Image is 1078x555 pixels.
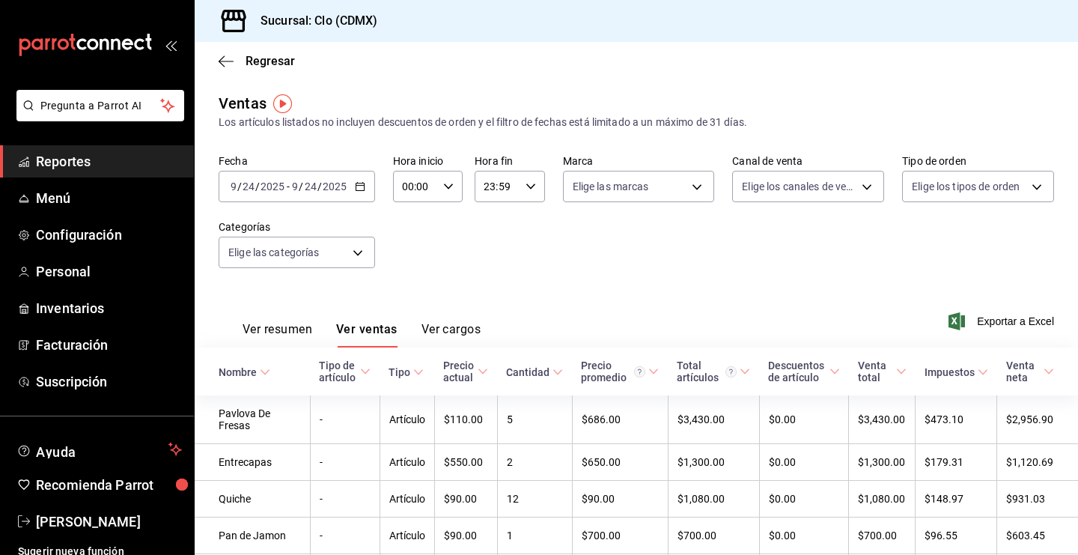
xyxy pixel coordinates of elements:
span: Personal [36,261,182,282]
span: [PERSON_NAME] [36,512,182,532]
span: Elige las categorías [228,245,320,260]
td: $2,956.90 [997,395,1078,444]
td: Pavlova De Fresas [195,395,310,444]
div: Nombre [219,366,257,378]
td: - [310,444,380,481]
span: Total artículos [677,360,750,383]
td: $3,430.00 [668,395,759,444]
button: Pregunta a Parrot AI [16,90,184,121]
span: Elige los tipos de orden [912,179,1020,194]
span: Cantidad [506,366,563,378]
span: Ayuda [36,440,162,458]
span: Reportes [36,151,182,172]
div: Precio actual [443,360,475,383]
label: Fecha [219,156,375,166]
svg: Precio promedio = Total artículos / cantidad [634,366,645,377]
span: Menú [36,188,182,208]
td: $90.00 [434,481,497,518]
input: -- [291,181,299,192]
button: Ver ventas [336,322,398,348]
label: Tipo de orden [902,156,1054,166]
input: ---- [260,181,285,192]
td: 12 [497,481,572,518]
label: Canal de venta [732,156,884,166]
td: $90.00 [434,518,497,554]
td: $473.10 [916,395,997,444]
td: $1,300.00 [668,444,759,481]
td: $0.00 [759,481,848,518]
td: - [310,481,380,518]
button: Ver resumen [243,322,312,348]
input: -- [230,181,237,192]
td: 5 [497,395,572,444]
div: Ventas [219,92,267,115]
div: navigation tabs [243,322,481,348]
td: $700.00 [572,518,668,554]
td: $148.97 [916,481,997,518]
span: Configuración [36,225,182,245]
td: - [310,395,380,444]
td: Artículo [380,395,434,444]
button: Exportar a Excel [951,312,1054,330]
td: Quiche [195,481,310,518]
div: Cantidad [506,366,549,378]
span: Descuentos de artículo [768,360,839,383]
span: / [317,181,322,192]
label: Marca [563,156,715,166]
td: $1,080.00 [668,481,759,518]
div: Impuestos [925,366,975,378]
span: - [287,181,290,192]
td: $700.00 [849,518,916,554]
input: ---- [322,181,347,192]
label: Hora inicio [393,156,463,166]
td: - [310,518,380,554]
a: Pregunta a Parrot AI [10,109,184,124]
div: Los artículos listados no incluyen descuentos de orden y el filtro de fechas está limitado a un m... [219,115,1054,130]
span: Suscripción [36,371,182,392]
span: Facturación [36,335,182,355]
button: Regresar [219,54,295,68]
td: Pan de Jamon [195,518,310,554]
button: Ver cargos [421,322,481,348]
span: Elige los canales de venta [742,179,856,194]
div: Descuentos de artículo [768,360,826,383]
td: $650.00 [572,444,668,481]
label: Categorías [219,222,375,232]
td: Artículo [380,444,434,481]
td: $603.45 [997,518,1078,554]
span: / [299,181,303,192]
td: $110.00 [434,395,497,444]
label: Hora fin [475,156,544,166]
span: Regresar [246,54,295,68]
td: $90.00 [572,481,668,518]
div: Total artículos [677,360,737,383]
img: Tooltip marker [273,94,292,113]
td: $700.00 [668,518,759,554]
td: $96.55 [916,518,997,554]
span: Pregunta a Parrot AI [40,98,161,114]
td: $931.03 [997,481,1078,518]
span: Recomienda Parrot [36,475,182,495]
span: Impuestos [925,366,988,378]
td: $1,120.69 [997,444,1078,481]
td: Artículo [380,481,434,518]
span: / [237,181,242,192]
td: 1 [497,518,572,554]
td: $1,300.00 [849,444,916,481]
td: Entrecapas [195,444,310,481]
span: Nombre [219,366,270,378]
h3: Sucursal: Clo (CDMX) [249,12,378,30]
td: $3,430.00 [849,395,916,444]
td: $179.31 [916,444,997,481]
td: $0.00 [759,395,848,444]
div: Venta total [858,360,893,383]
input: -- [304,181,317,192]
input: -- [242,181,255,192]
span: Elige las marcas [573,179,649,194]
button: open_drawer_menu [165,39,177,51]
td: $0.00 [759,444,848,481]
td: $550.00 [434,444,497,481]
div: Tipo de artículo [319,360,357,383]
